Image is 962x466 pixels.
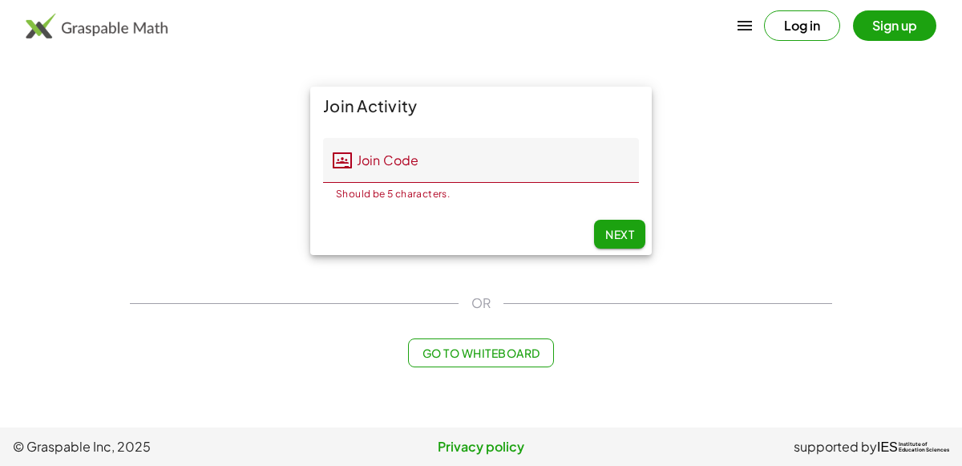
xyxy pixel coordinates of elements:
button: Log in [764,10,840,41]
button: Next [594,220,645,249]
button: Sign up [853,10,936,41]
button: Go to Whiteboard [408,338,553,367]
span: IES [877,440,898,455]
span: Next [605,227,634,241]
span: OR [471,294,491,313]
div: Should be 5 characters. [336,189,626,199]
span: Institute of Education Sciences [899,442,949,453]
span: supported by [794,437,877,456]
span: © Graspable Inc, 2025 [13,437,325,456]
span: Go to Whiteboard [422,346,540,360]
a: Privacy policy [325,437,637,456]
div: Join Activity [310,87,652,125]
a: IESInstitute ofEducation Sciences [877,437,949,456]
